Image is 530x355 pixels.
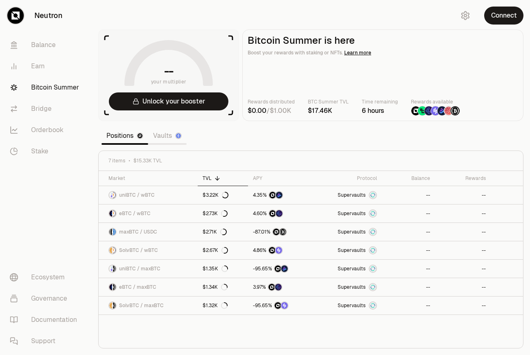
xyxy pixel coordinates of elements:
[276,210,282,217] img: EtherFi Points
[198,223,248,241] a: $2.71K
[99,260,198,278] a: uniBTC LogomaxBTC LogouniBTC / maxBTC
[370,192,376,198] img: Supervaults
[113,265,116,272] img: maxBTC Logo
[312,260,382,278] a: SupervaultsSupervaults
[269,210,276,217] img: NTRN
[148,128,187,144] a: Vaults
[273,229,280,235] img: NTRN
[203,265,228,272] div: $1.35K
[151,78,187,86] span: your multiplier
[280,229,286,235] img: Structured Points
[203,284,228,290] div: $1.34K
[248,278,312,296] a: NTRNEtherFi Points
[253,175,307,182] div: APY
[411,106,420,115] img: NTRN
[275,265,281,272] img: NTRN
[312,223,382,241] a: SupervaultsSupervaults
[248,98,295,106] p: Rewards distributed
[198,204,248,222] a: $2.73K
[382,186,435,204] a: --
[109,265,112,272] img: uniBTC Logo
[438,106,447,115] img: Bedrock Diamonds
[164,65,174,78] h1: --
[248,260,312,278] a: NTRNBedrock Diamonds
[253,191,307,199] button: NTRNBedrock Diamonds
[248,223,312,241] a: NTRNStructured Points
[370,265,376,272] img: Supervaults
[338,247,365,254] span: Supervaults
[338,210,365,217] span: Supervaults
[198,278,248,296] a: $1.34K
[3,309,88,330] a: Documentation
[109,229,112,235] img: maxBTC Logo
[198,241,248,259] a: $2.67K
[317,175,377,182] div: Protocol
[109,210,112,217] img: eBTC Logo
[362,106,398,116] div: 6 hours
[3,141,88,162] a: Stake
[382,223,435,241] a: --
[113,229,116,235] img: USDC Logo
[3,119,88,141] a: Orderbook
[99,186,198,204] a: uniBTC LogowBTC LogouniBTC / wBTC
[108,157,125,164] span: 7 items
[435,223,491,241] a: --
[269,192,276,198] img: NTRN
[203,302,228,309] div: $1.32K
[198,186,248,204] a: $3.22K
[418,106,427,115] img: Lombard Lux
[109,247,112,254] img: SolvBTC Logo
[382,241,435,259] a: --
[3,34,88,56] a: Balance
[109,192,112,198] img: uniBTC Logo
[275,302,281,309] img: NTRN
[248,35,518,46] h2: Bitcoin Summer is here
[312,186,382,204] a: SupervaultsSupervaults
[3,77,88,98] a: Bitcoin Summer
[119,265,160,272] span: uniBTC / maxBTC
[248,297,312,315] a: NTRNSolv Points
[99,297,198,315] a: SolvBTC LogomaxBTC LogoSolvBTC / maxBTC
[387,175,430,182] div: Balance
[344,49,371,56] span: Learn more
[119,247,158,254] span: SolvBTC / wBTC
[119,229,157,235] span: maxBTC / USDC
[203,192,228,198] div: $3.22K
[435,278,491,296] a: --
[198,297,248,315] a: $1.32K
[338,229,365,235] span: Supervaults
[176,133,181,138] img: Ethereum Logo
[99,223,198,241] a: maxBTC LogoUSDC LogomaxBTC / USDC
[3,330,88,352] a: Support
[484,7,523,25] button: Connect
[431,106,440,115] img: Solv Points
[203,210,228,217] div: $2.73K
[99,204,198,222] a: eBTC LogowBTC LogoeBTC / wBTC
[109,92,228,110] button: Unlock your booster
[268,284,275,290] img: NTRN
[435,260,491,278] a: --
[382,204,435,222] a: --
[281,302,288,309] img: Solv Points
[248,49,518,57] p: Boost your rewards with staking or NFTs.
[312,241,382,259] a: SupervaultsSupervaults
[281,265,288,272] img: Bedrock Diamonds
[253,265,307,273] button: NTRNBedrock Diamonds
[203,247,228,254] div: $2.67K
[113,247,116,254] img: wBTC Logo
[312,297,382,315] a: SupervaultsSupervaults
[198,260,248,278] a: $1.35K
[108,175,193,182] div: Market
[451,106,460,115] img: Structured Points
[113,210,116,217] img: wBTC Logo
[119,192,155,198] span: uniBTC / wBTC
[338,302,365,309] span: Supervaults
[312,204,382,222] a: SupervaultsSupervaults
[113,192,116,198] img: wBTC Logo
[109,302,112,309] img: SolvBTC Logo
[269,247,275,254] img: NTRN
[113,284,116,290] img: maxBTC Logo
[3,267,88,288] a: Ecosystem
[248,186,312,204] a: NTRNBedrock Diamonds
[308,98,349,106] p: BTC Summer TVL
